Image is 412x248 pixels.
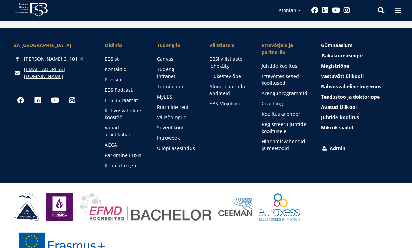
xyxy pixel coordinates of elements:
[321,104,357,110] span: Avatud Ülikool
[262,111,307,117] a: Koolituskalender
[105,87,143,93] a: EBS Podcast
[105,76,143,83] a: Pressile
[209,83,248,97] a: Alumni uuenda andmeid
[157,114,195,121] a: Välisõpingud
[321,73,398,80] a: Vastuvõtt ülikooli
[343,7,350,14] a: Instagram
[24,66,91,80] a: [EMAIL_ADDRESS][DOMAIN_NAME]
[65,93,79,107] a: Instagram
[157,93,195,100] a: MyEBS
[105,97,143,104] a: EBS 35 raamat
[157,83,195,90] a: Tunniplaan
[157,104,195,111] a: Ruumide rent
[321,63,349,69] span: Magistriõpe
[209,100,248,107] a: EBS Mõjufond
[262,42,307,56] span: Ettevõtjale ja partnerile
[321,114,398,121] a: Juhtide koolitus
[157,42,195,49] a: Tudengile
[321,63,398,69] a: Magistriõpe
[262,100,307,107] a: Coaching
[321,73,364,79] span: Vastuvõtt ülikooli
[14,93,27,107] a: Facebook
[321,104,398,111] a: Avatud Ülikool
[262,90,307,97] a: Arenguprogrammid
[14,42,91,49] div: SA [GEOGRAPHIC_DATA]
[321,93,380,100] span: Teadustöö ja doktoriõpe
[105,107,143,121] a: Rahvusvaheline koostöö
[157,135,195,142] a: Introweek
[105,142,143,148] a: ACCA
[157,145,195,152] a: Üliõpilasesindus
[105,66,143,73] a: Kontaktid
[321,145,398,152] a: Admin
[209,56,248,69] a: EBSi vilistlaste lehekülg
[157,124,195,131] a: Suveülikool
[259,193,300,221] img: EURAXESS
[48,93,62,107] a: Youtube
[262,138,307,152] a: Hindamisvahendid ja meetodid
[105,42,143,49] span: Üldinfo
[80,193,211,221] img: EFMD
[321,83,398,90] a: Rahvusvaheline kogemus
[321,124,398,131] a: Mikrokraadid
[262,63,307,69] a: Juhtide koolitus
[322,52,363,59] span: Bakalaureuseõpe
[209,73,248,80] a: Elukestev õpe
[322,7,329,14] a: Linkedin
[311,7,318,14] a: Facebook
[218,198,252,216] img: Ceeman
[105,152,143,159] a: Parkimine EBSis
[332,7,340,14] a: Youtube
[105,162,143,169] a: Raamatukogu
[31,93,45,107] a: Linkedin
[14,56,91,63] div: [PERSON_NAME] 3, 10114
[105,124,143,138] a: Vabad ametikohad
[262,73,307,87] a: Ettevõttesisesed koolitused
[157,66,195,80] a: Tudengi intranet
[321,114,359,121] span: Juhtide koolitus
[321,93,398,100] a: Teadustöö ja doktoriõpe
[321,42,353,48] span: Gümnaasium
[209,42,248,49] span: Vilistlasele
[321,42,398,49] a: Gümnaasium
[14,193,39,221] img: HAKA
[157,56,195,63] a: Canvas
[322,52,399,59] a: Bakalaureuseõpe
[46,193,73,221] img: Eduniversal
[321,124,353,131] span: Mikrokraadid
[262,121,307,135] a: Registreeru juhtide koolitusele
[105,56,143,63] a: EBSist
[321,83,381,90] span: Rahvusvaheline kogemus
